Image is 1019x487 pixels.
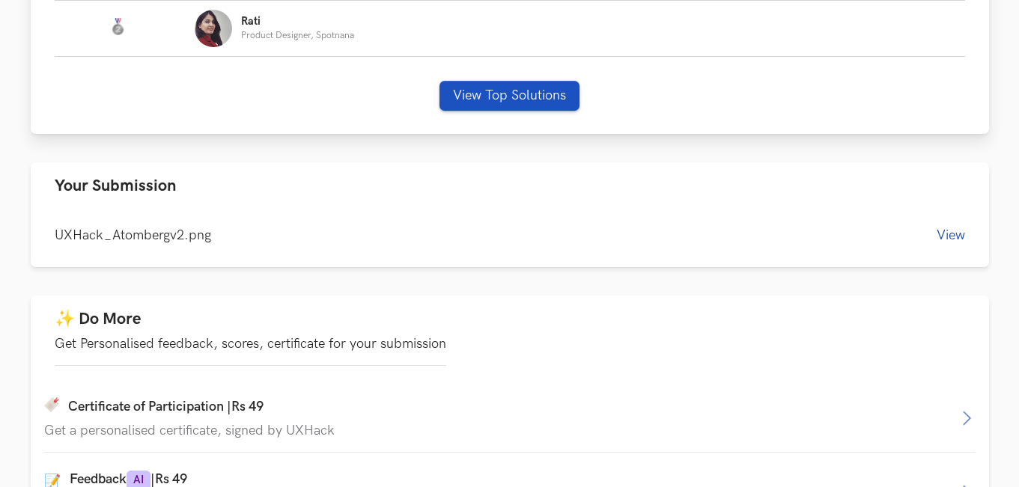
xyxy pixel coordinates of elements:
div: Your Submission [31,209,989,267]
p: Rati [241,16,354,28]
span: Your Submission [55,176,176,196]
span: Rs 49 [155,471,187,487]
span: ✨ Do More [55,309,141,329]
button: View Top Solutions [439,81,580,111]
button: View [937,227,965,243]
img: Silver Medal [109,18,127,36]
button: ✨ Do MoreGet Personalised feedback, scores, certificate for your submission [31,295,989,379]
button: Your Submission [31,162,989,209]
span: Rs 49 [231,399,264,414]
p: Product Designer, Spotnana [241,31,354,40]
span: UXHack_Atombergv2.png [55,227,211,243]
h4: Certificate of Participation | [68,399,264,415]
img: bookmark [44,397,59,412]
p: Get a personalised certificate, signed by UXHack [44,423,958,438]
p: Get Personalised feedback, scores, certificate for your submission [55,336,446,352]
img: Profile photo [195,10,232,47]
button: bookmarkCertificate of Participation |Rs 49Get a personalised certificate, signed by UXHack [44,384,976,452]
